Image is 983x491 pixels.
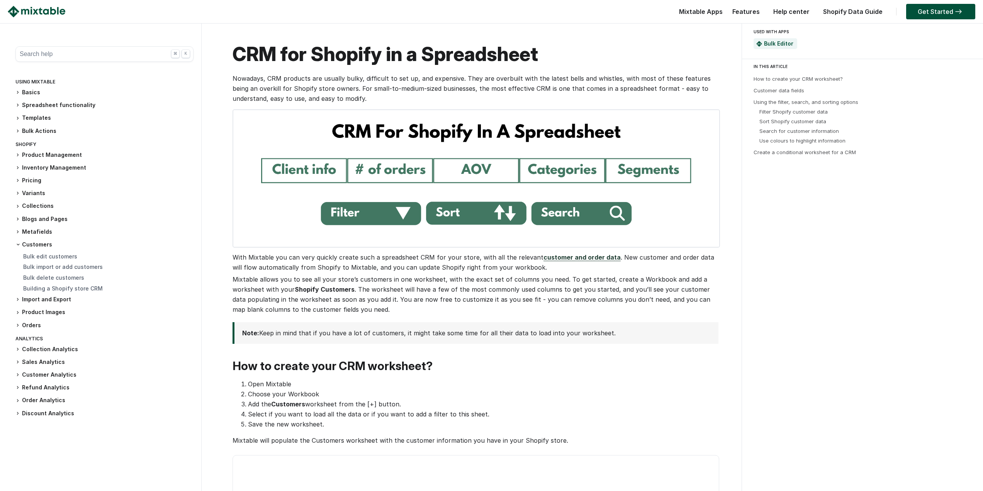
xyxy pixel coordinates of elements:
[15,164,194,172] h3: Inventory Management
[543,253,621,261] a: customer and order data
[15,371,194,379] h3: Customer Analytics
[15,88,194,97] h3: Basics
[23,285,103,292] a: Building a Shopify store CRM
[271,400,305,408] strong: Customers
[15,101,194,109] h3: Spreadsheet functionality
[754,87,804,93] a: Customer data fields
[759,109,828,115] a: Filter Shopify customer data
[15,202,194,210] h3: Collections
[233,73,718,104] p: Nowadays, CRM products are usually bulky, difficult to set up, and expensive. They are overbuilt ...
[233,274,718,314] p: Mixtable allows you to see all your store’s customers in one worksheet, with the exact set of col...
[23,253,77,260] a: Bulk edit customers
[233,42,718,66] h1: CRM for Shopify in a Spreadsheet
[15,114,194,122] h3: Templates
[15,241,194,248] h3: Customers
[8,6,65,17] img: Mixtable logo
[15,140,194,151] div: Shopify
[23,274,84,281] a: Bulk delete customers
[248,409,718,419] li: Select if you want to load all the data or if you want to add a filter to this sheet.
[15,358,194,366] h3: Sales Analytics
[248,389,718,399] li: Choose your Workbook
[295,285,355,293] strong: Shopify Customers
[754,149,856,155] a: Create a conditional worksheet for a CRM
[248,379,718,389] li: Open Mixtable
[769,8,813,15] a: Help center
[15,127,194,135] h3: Bulk Actions
[15,409,194,418] h3: Discount Analytics
[15,189,194,197] h3: Variants
[754,76,843,82] a: How to create your CRM worksheet?
[233,252,718,272] p: With Mixtable you can very quickly create such a spreadsheet CRM for your store, with all the rel...
[15,296,194,304] h3: Import and Export
[728,8,764,15] a: Features
[754,99,858,105] a: Using the filter, search, and sorting options
[15,151,194,159] h3: Product Management
[15,308,194,316] h3: Product Images
[675,6,723,21] div: Mixtable Apps
[15,228,194,236] h3: Metafields
[756,41,762,47] img: Mixtable Spreadsheet Bulk Editor App
[182,49,190,58] div: K
[754,63,976,70] div: IN THIS ARTICLE
[819,8,886,15] a: Shopify Data Guide
[248,419,718,429] li: Save the new worksheet.
[248,399,718,409] li: Add the worksheet from the [+] button.
[171,49,180,58] div: ⌘
[15,334,194,345] div: Analytics
[15,396,194,404] h3: Order Analytics
[15,321,194,330] h3: Orders
[15,215,194,223] h3: Blogs and Pages
[15,77,194,88] div: Using Mixtable
[233,435,718,445] p: Mixtable will populate the Customers worksheet with the customer information you have in your Sho...
[953,9,964,14] img: arrow-right.svg
[242,328,707,338] p: Keep in mind that if you have a lot of customers, it might take some time for all their data to l...
[906,4,975,19] a: Get Started
[759,128,839,134] a: Search for customer information
[23,263,103,270] a: Bulk import or add customers
[15,177,194,185] h3: Pricing
[233,109,720,248] img: CRM for Shopify in a Spreadsheet
[242,329,259,337] strong: Note:
[754,27,968,36] div: USED WITH APPS
[764,40,793,47] a: Bulk Editor
[759,138,845,144] a: Usе colours to highlight information
[759,118,826,124] a: Sort Shopify customer data
[15,384,194,392] h3: Refund Analytics
[15,46,194,62] button: Search help ⌘ K
[15,345,194,353] h3: Collection Analytics
[233,359,718,373] h2: How to create your CRM worksheet?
